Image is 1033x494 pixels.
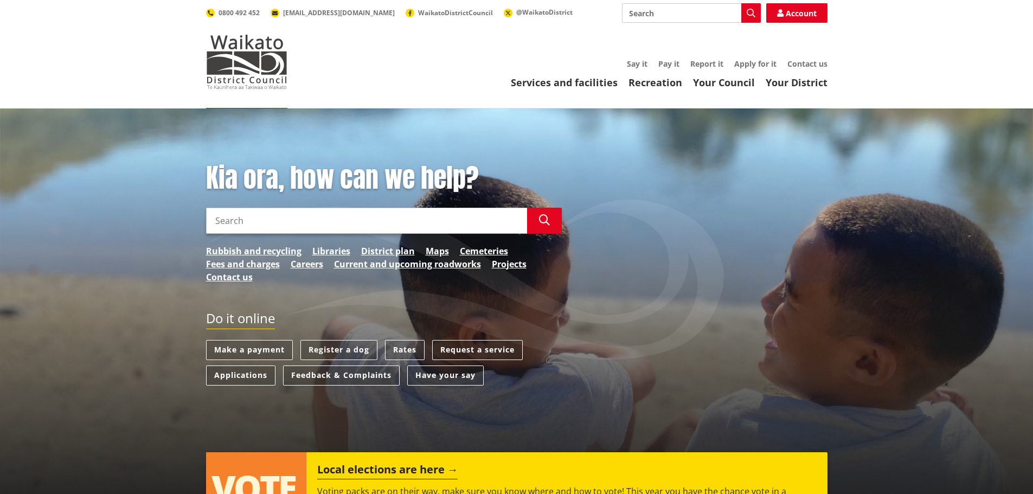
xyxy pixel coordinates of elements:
[516,8,573,17] span: @WaikatoDistrict
[787,59,827,69] a: Contact us
[312,245,350,258] a: Libraries
[492,258,527,271] a: Projects
[317,463,458,479] h2: Local elections are here
[283,8,395,17] span: [EMAIL_ADDRESS][DOMAIN_NAME]
[334,258,481,271] a: Current and upcoming roadworks
[504,8,573,17] a: @WaikatoDistrict
[418,8,493,17] span: WaikatoDistrictCouncil
[766,76,827,89] a: Your District
[627,59,647,69] a: Say it
[426,245,449,258] a: Maps
[766,3,827,23] a: Account
[622,3,761,23] input: Search input
[361,245,415,258] a: District plan
[206,163,562,194] h1: Kia ora, how can we help?
[206,311,275,330] h2: Do it online
[693,76,755,89] a: Your Council
[206,340,293,360] a: Make a payment
[407,365,484,386] a: Have your say
[206,258,280,271] a: Fees and charges
[406,8,493,17] a: WaikatoDistrictCouncil
[206,271,253,284] a: Contact us
[734,59,777,69] a: Apply for it
[628,76,682,89] a: Recreation
[291,258,323,271] a: Careers
[283,365,400,386] a: Feedback & Complaints
[460,245,508,258] a: Cemeteries
[206,245,301,258] a: Rubbish and recycling
[658,59,679,69] a: Pay it
[690,59,723,69] a: Report it
[206,365,275,386] a: Applications
[206,35,287,89] img: Waikato District Council - Te Kaunihera aa Takiwaa o Waikato
[300,340,377,360] a: Register a dog
[206,208,527,234] input: Search input
[206,8,260,17] a: 0800 492 452
[271,8,395,17] a: [EMAIL_ADDRESS][DOMAIN_NAME]
[219,8,260,17] span: 0800 492 452
[432,340,523,360] a: Request a service
[511,76,618,89] a: Services and facilities
[385,340,425,360] a: Rates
